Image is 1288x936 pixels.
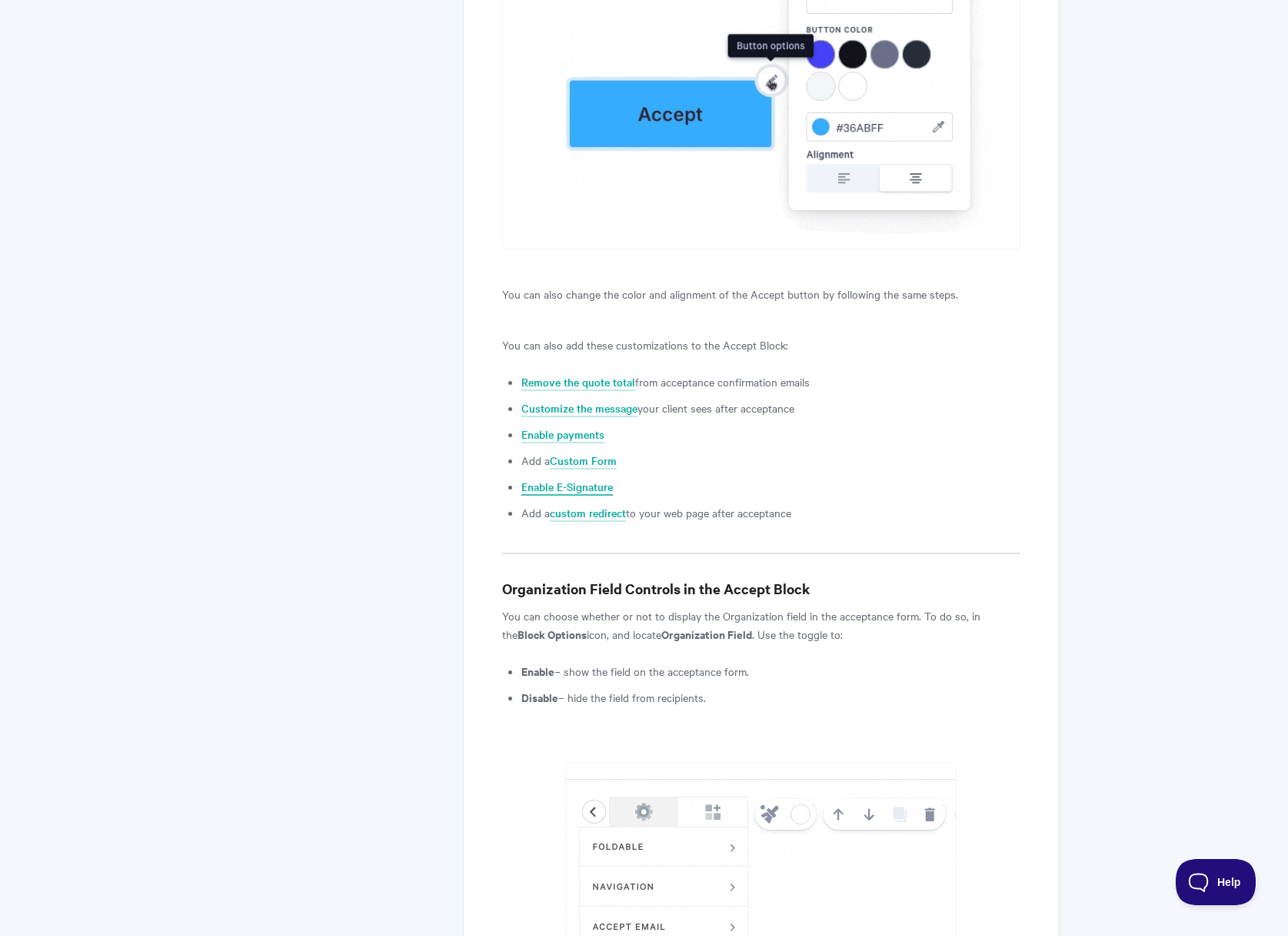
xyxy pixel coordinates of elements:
li: Add a [521,451,1020,470]
strong: Disable [521,689,558,705]
li: your client sees after acceptance [521,399,1020,417]
a: Enable E-Signature [521,479,613,496]
b: Organization Field Controls in the Accept Block [502,579,810,598]
a: custom redirect [550,505,626,522]
b: Block Options [518,626,587,642]
strong: Organization Field [661,626,752,642]
li: – hide the field from recipients. [521,688,1020,707]
a: Enable payments [521,426,604,443]
li: – show the field on the acceptance form. [521,662,1020,680]
a: Custom Form [550,453,617,470]
a: Customize the message [521,400,637,417]
iframe: Toggle Customer Support [1176,859,1257,905]
p: You can also change the color and alignment of the Accept button by following the same steps. [502,285,1020,303]
p: You can also add these customizations to the Accept Block: [502,336,1020,354]
p: You can choose whether or not to display the Organization field in the acceptance form. To do so,... [502,607,1020,643]
li: from acceptance confirmation emails [521,373,1020,391]
li: Add a to your web page after acceptance [521,503,1020,522]
a: Remove the quote total [521,374,635,391]
strong: Enable [521,663,554,679]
